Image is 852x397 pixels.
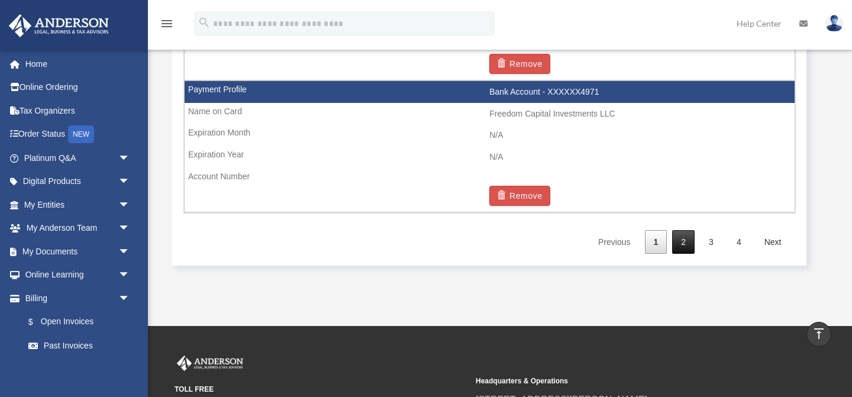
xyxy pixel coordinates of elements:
[8,76,148,99] a: Online Ordering
[185,81,795,104] td: Bank Account - XXXXXX4971
[17,334,148,357] a: Past Invoices
[68,125,94,143] div: NEW
[812,327,826,341] i: vertical_align_top
[17,357,142,381] a: Manage Payments
[5,14,112,37] img: Anderson Advisors Platinum Portal
[118,263,142,288] span: arrow_drop_down
[700,230,722,254] a: 3
[672,230,695,254] a: 2
[8,122,148,147] a: Order StatusNEW
[8,193,148,217] a: My Entitiesarrow_drop_down
[489,54,550,74] button: Remove
[8,286,148,310] a: Billingarrow_drop_down
[185,103,795,125] td: Freedom Capital Investments LLC
[645,230,667,254] a: 1
[589,230,639,254] a: Previous
[175,356,246,371] img: Anderson Advisors Platinum Portal
[825,15,843,32] img: User Pic
[8,99,148,122] a: Tax Organizers
[160,17,174,31] i: menu
[118,170,142,194] span: arrow_drop_down
[185,124,795,147] td: N/A
[728,230,750,254] a: 4
[118,240,142,264] span: arrow_drop_down
[118,286,142,311] span: arrow_drop_down
[175,383,467,396] small: TOLL FREE
[489,186,550,206] button: Remove
[8,146,148,170] a: Platinum Q&Aarrow_drop_down
[8,52,148,76] a: Home
[8,263,148,287] a: Online Learningarrow_drop_down
[806,322,831,347] a: vertical_align_top
[35,315,41,330] span: $
[185,146,795,169] td: N/A
[8,170,148,193] a: Digital Productsarrow_drop_down
[118,193,142,217] span: arrow_drop_down
[118,146,142,170] span: arrow_drop_down
[198,16,211,29] i: search
[756,230,790,254] a: Next
[8,240,148,263] a: My Documentsarrow_drop_down
[118,217,142,241] span: arrow_drop_down
[476,375,769,388] small: Headquarters & Operations
[17,310,148,334] a: $Open Invoices
[8,217,148,240] a: My Anderson Teamarrow_drop_down
[160,21,174,31] a: menu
